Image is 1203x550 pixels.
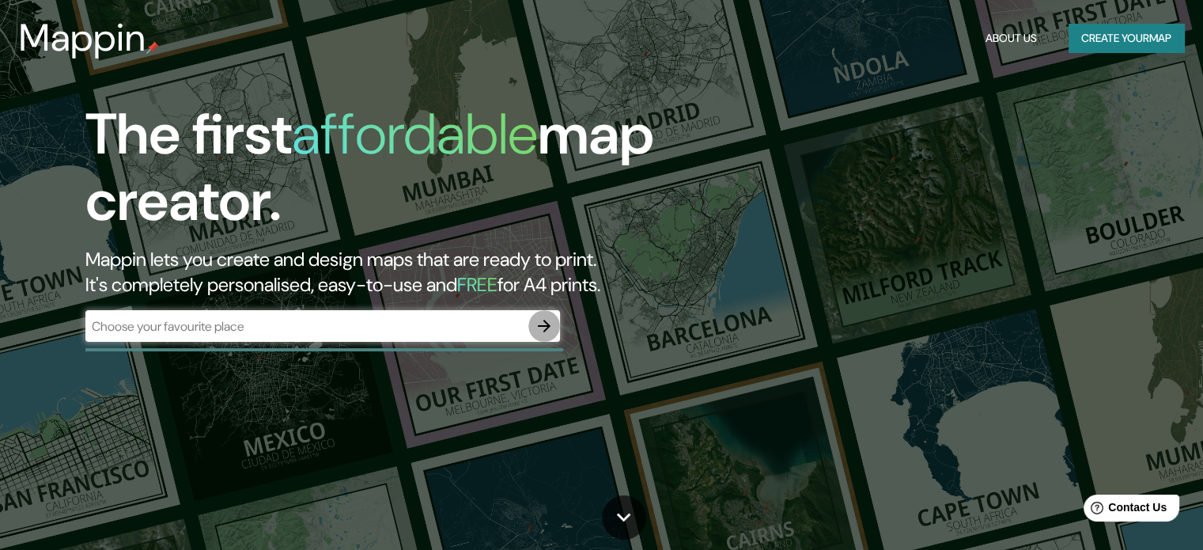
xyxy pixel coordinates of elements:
iframe: Help widget launcher [1062,488,1186,533]
h5: FREE [457,272,497,297]
h2: Mappin lets you create and design maps that are ready to print. It's completely personalised, eas... [85,247,687,298]
button: About Us [979,24,1043,53]
img: mappin-pin [146,41,159,54]
h1: affordable [292,97,538,171]
h3: Mappin [19,16,146,60]
input: Choose your favourite place [85,317,528,336]
button: Create yourmap [1069,24,1184,53]
h1: The first map creator. [85,101,687,247]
